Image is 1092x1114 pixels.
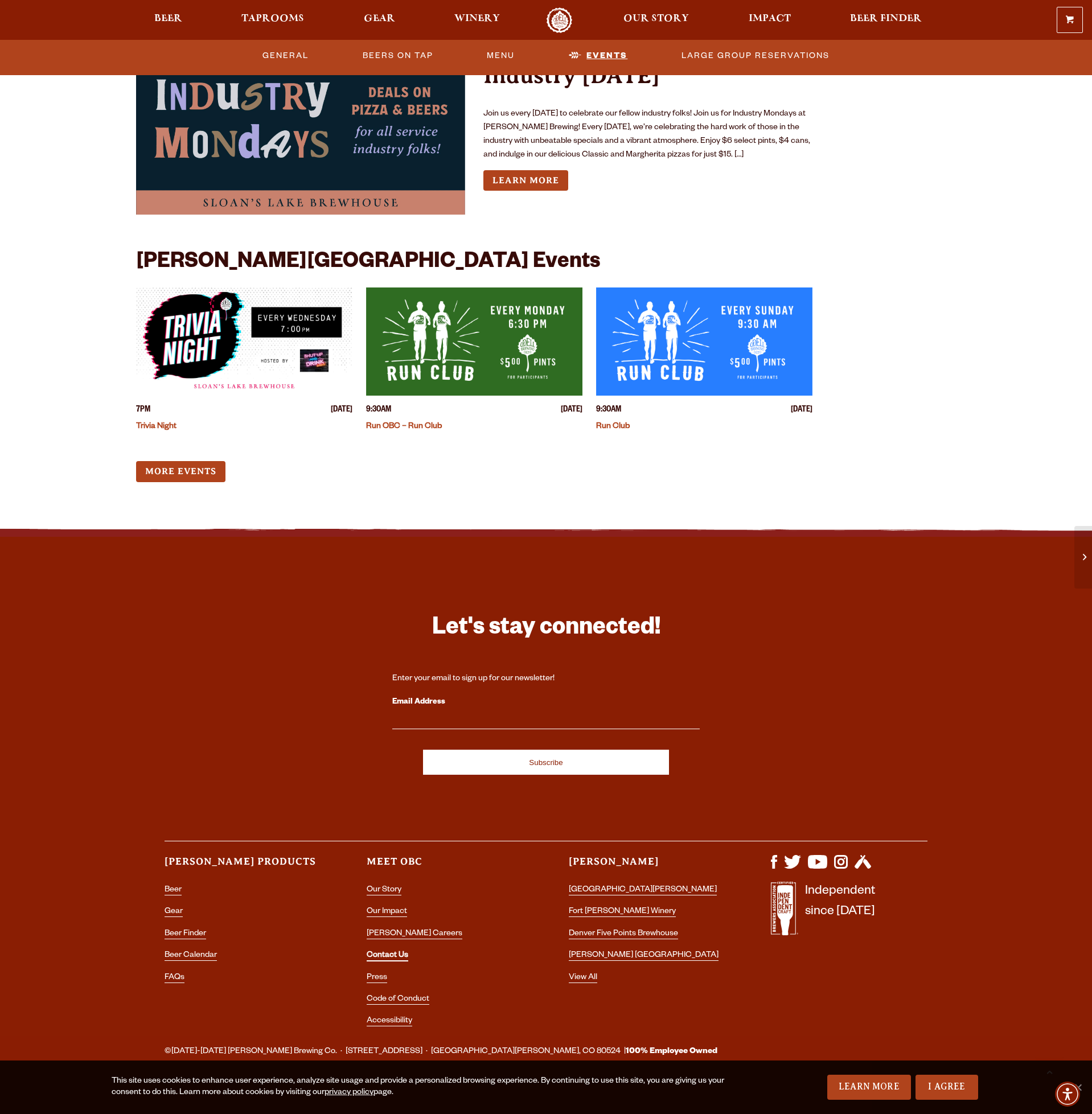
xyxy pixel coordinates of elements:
[596,405,621,417] span: 9:30AM
[367,1017,412,1026] a: Accessibility
[165,1045,717,1059] span: ©[DATE]-[DATE] [PERSON_NAME] Brewing Co. · [STREET_ADDRESS] · [GEOGRAPHIC_DATA][PERSON_NAME], CO ...
[165,855,321,878] h3: [PERSON_NAME] Products
[784,863,801,872] a: Visit us on X (formerly Twitter)
[331,405,352,417] span: [DATE]
[392,613,700,647] h3: Let's stay connected!
[258,43,313,69] a: General
[136,251,600,276] h2: [PERSON_NAME][GEOGRAPHIC_DATA] Events
[234,7,311,33] a: Taprooms
[364,14,395,23] span: Gear
[165,930,206,939] a: Beer Finder
[569,886,717,895] a: [GEOGRAPHIC_DATA][PERSON_NAME]
[367,855,523,878] h3: Meet OBC
[805,882,875,942] p: Independent since [DATE]
[367,973,387,983] a: Press
[356,7,403,33] a: Gear
[749,14,791,23] span: Impact
[771,863,777,872] a: Visit us on Facebook
[165,973,184,983] a: FAQs
[358,43,438,69] a: Beers On Tap
[154,14,182,23] span: Beer
[626,1047,717,1057] strong: 100% Employee Owned
[136,287,352,396] a: View event details
[165,951,217,961] a: Beer Calendar
[367,907,407,917] a: Our Impact
[482,43,519,69] a: Menu
[569,855,725,878] h3: [PERSON_NAME]
[569,951,719,961] a: [PERSON_NAME] [GEOGRAPHIC_DATA]
[1055,1082,1080,1107] div: Accessibility Menu
[569,907,676,917] a: Fort [PERSON_NAME] Winery
[623,14,689,23] span: Our Story
[1035,1057,1064,1086] a: Scroll to top
[366,405,391,417] span: 9:30AM
[561,405,582,417] span: [DATE]
[366,287,582,396] a: View event details
[325,1088,373,1097] a: privacy policy
[454,14,500,23] span: Winery
[366,422,442,431] a: Run OBC – Run Club
[855,863,871,872] a: Visit us on Untappd
[791,405,812,417] span: [DATE]
[241,14,304,23] span: Taprooms
[165,907,183,917] a: Gear
[569,930,678,939] a: Denver Five Points Brewhouse
[677,43,834,69] a: Large Group Reservations
[569,973,597,983] a: View All
[808,863,827,872] a: Visit us on YouTube
[596,422,630,431] a: Run Club
[827,1075,911,1100] a: Learn More
[564,43,632,69] a: Events
[136,405,150,417] span: 7PM
[367,886,401,895] a: Our Story
[165,886,182,895] a: Beer
[136,461,225,482] a: More Events (opens in a new window)
[367,951,408,961] a: Contact Us
[834,863,848,872] a: Visit us on Instagram
[423,750,669,775] input: Subscribe
[483,63,660,88] a: Industry [DATE]
[483,170,568,191] a: Learn more about Industry Monday
[483,108,812,162] p: Join us every [DATE] to celebrate our fellow industry folks! Join us for Industry Mondays at [PER...
[447,7,507,33] a: Winery
[136,422,176,431] a: Trivia Night
[916,1075,978,1100] a: I Agree
[136,50,465,215] a: View event details
[112,1076,733,1099] div: This site uses cookies to enhance user experience, analyze site usage and provide a personalized ...
[616,7,696,33] a: Our Story
[147,7,190,33] a: Beer
[741,7,798,33] a: Impact
[367,930,462,939] a: [PERSON_NAME] Careers
[538,7,581,33] a: Odell Home
[850,14,922,23] span: Beer Finder
[367,995,429,1005] a: Code of Conduct
[596,287,812,396] a: View event details
[843,7,929,33] a: Beer Finder
[392,673,700,685] div: Enter your email to sign up for our newsletter!
[392,695,700,710] label: Email Address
